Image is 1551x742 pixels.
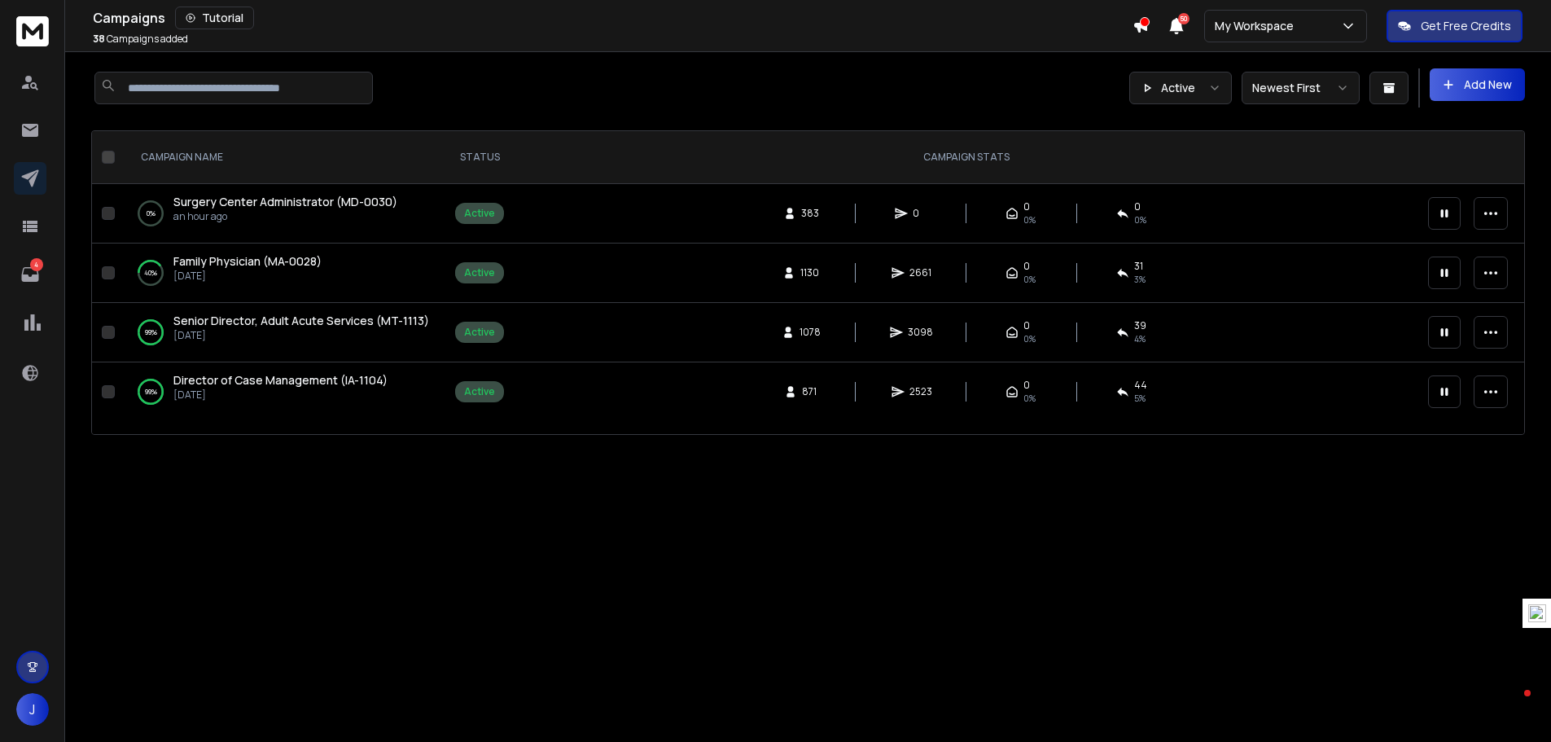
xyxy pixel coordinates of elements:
span: 0% [1023,273,1036,286]
button: J [16,693,49,726]
span: 1078 [800,326,821,339]
span: 0 [1023,379,1030,392]
div: Active [464,207,495,220]
th: STATUS [445,131,514,184]
a: Surgery Center Administrator (MD-0030) [173,194,397,210]
p: Get Free Credits [1421,18,1511,34]
span: 3 % [1134,273,1146,286]
span: 383 [801,207,819,220]
td: 99%Senior Director, Adult Acute Services (MT-1113)[DATE] [121,303,445,362]
p: Active [1161,80,1195,96]
p: [DATE] [173,329,429,342]
span: 0% [1023,213,1036,226]
div: Campaigns [93,7,1133,29]
span: 0% [1134,213,1146,226]
span: Surgery Center Administrator (MD-0030) [173,194,397,209]
span: 44 [1134,379,1147,392]
div: Active [464,326,495,339]
span: 871 [802,385,818,398]
span: 38 [93,32,105,46]
span: 0 [1023,319,1030,332]
span: 0 [1023,200,1030,213]
iframe: Intercom live chat [1492,686,1531,725]
span: 2661 [909,266,931,279]
span: 0% [1023,392,1036,405]
p: [DATE] [173,270,322,283]
p: an hour ago [173,210,397,223]
span: 0 [1023,260,1030,273]
a: Director of Case Management (IA-1104) [173,372,388,389]
p: My Workspace [1215,18,1300,34]
button: Add New [1430,68,1525,101]
span: 39 [1134,319,1146,332]
div: Active [464,266,495,279]
div: Active [464,385,495,398]
th: CAMPAIGN STATS [514,131,1418,184]
a: 4 [14,258,46,291]
p: Campaigns added [93,33,188,46]
span: 0% [1023,332,1036,345]
button: Newest First [1242,72,1360,104]
p: 0 % [147,205,156,222]
span: 0 [913,207,929,220]
span: Senior Director, Adult Acute Services (MT-1113) [173,313,429,328]
span: 0 [1134,200,1141,213]
span: 50 [1178,13,1190,24]
td: 0%Surgery Center Administrator (MD-0030)an hour ago [121,184,445,244]
span: 31 [1134,260,1143,273]
p: 40 % [144,265,157,281]
a: Senior Director, Adult Acute Services (MT-1113) [173,313,429,329]
span: 1130 [800,266,819,279]
button: Get Free Credits [1387,10,1523,42]
p: [DATE] [173,389,388,402]
a: Family Physician (MA-0028) [173,253,322,270]
td: 99%Director of Case Management (IA-1104)[DATE] [121,362,445,422]
p: 99 % [145,384,157,400]
td: 40%Family Physician (MA-0028)[DATE] [121,244,445,303]
p: 99 % [145,324,157,340]
p: 4 [30,258,43,271]
span: 4 % [1134,332,1146,345]
span: 3098 [908,326,933,339]
span: 2523 [909,385,932,398]
span: 5 % [1134,392,1146,405]
th: CAMPAIGN NAME [121,131,445,184]
button: Tutorial [175,7,254,29]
